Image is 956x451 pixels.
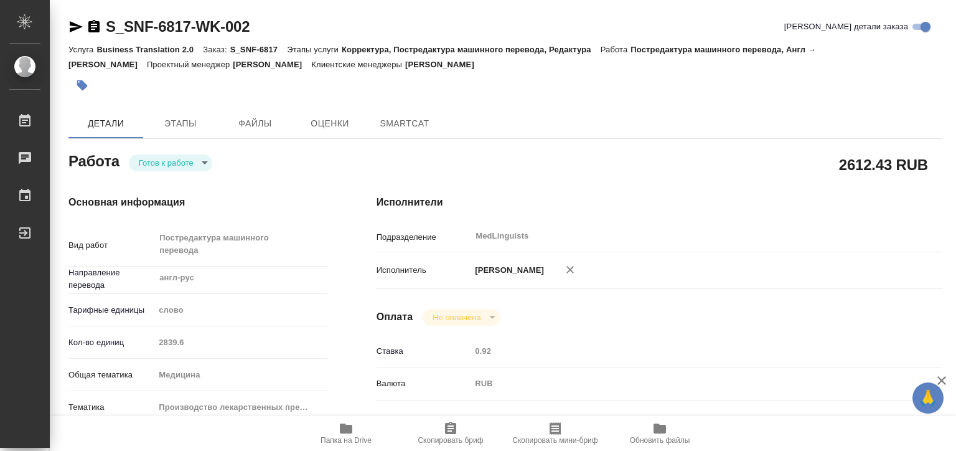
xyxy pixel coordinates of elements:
span: Оценки [300,116,360,131]
p: Исполнитель [377,264,471,277]
button: Готов к работе [135,158,197,168]
span: 🙏 [917,385,939,411]
button: Скопировать ссылку для ЯМессенджера [68,19,83,34]
h4: Оплата [377,310,413,325]
button: Папка на Drive [294,416,398,451]
p: Направление перевода [68,267,154,292]
p: Business Translation 2.0 [96,45,203,54]
button: Не оплачена [429,312,484,323]
p: Валюта [377,377,471,390]
input: Пустое поле [471,342,895,360]
a: S_SNF-6817-WK-002 [106,18,250,35]
span: Обновить файлы [630,436,690,445]
span: [PERSON_NAME] детали заказа [784,21,908,33]
p: Заказ: [203,45,230,54]
p: S_SNF-6817 [230,45,288,54]
button: Скопировать мини-бриф [503,416,607,451]
p: Тарифные единицы [68,304,154,316]
p: Кол-во единиц [68,336,154,349]
button: 🙏 [912,382,944,414]
button: Скопировать бриф [398,416,503,451]
span: Файлы [225,116,285,131]
span: Папка на Drive [321,436,372,445]
p: Общая тематика [68,369,154,381]
p: Этапы услуги [287,45,342,54]
h2: 2612.43 RUB [839,154,928,175]
button: Удалить исполнителя [556,256,584,283]
h4: Основная информация [68,195,327,210]
p: [PERSON_NAME] [233,60,311,69]
p: Подразделение [377,231,471,244]
button: Обновить файлы [607,416,712,451]
p: Услуга [68,45,96,54]
span: SmartCat [375,116,434,131]
p: [PERSON_NAME] [471,264,544,277]
p: Тематика [68,401,154,414]
p: Проектный менеджер [147,60,233,69]
p: Работа [601,45,631,54]
div: Медицина [154,364,326,386]
p: [PERSON_NAME] [405,60,484,69]
span: Скопировать мини-бриф [512,436,597,445]
p: Корректура, Постредактура машинного перевода, Редактура [342,45,601,54]
div: Готов к работе [129,154,212,171]
span: Этапы [151,116,210,131]
p: Ставка [377,345,471,358]
p: Вид работ [68,239,154,252]
div: слово [154,300,326,321]
h4: Исполнители [377,195,942,210]
div: Производство лекарственных препаратов [154,397,326,418]
div: RUB [471,373,895,394]
span: Скопировать бриф [418,436,483,445]
button: Добавить тэг [68,72,96,99]
button: Скопировать ссылку [87,19,101,34]
div: Готов к работе [423,309,499,326]
input: Пустое поле [154,333,326,351]
span: Детали [76,116,136,131]
p: Клиентские менеджеры [311,60,405,69]
h2: Работа [68,149,119,171]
